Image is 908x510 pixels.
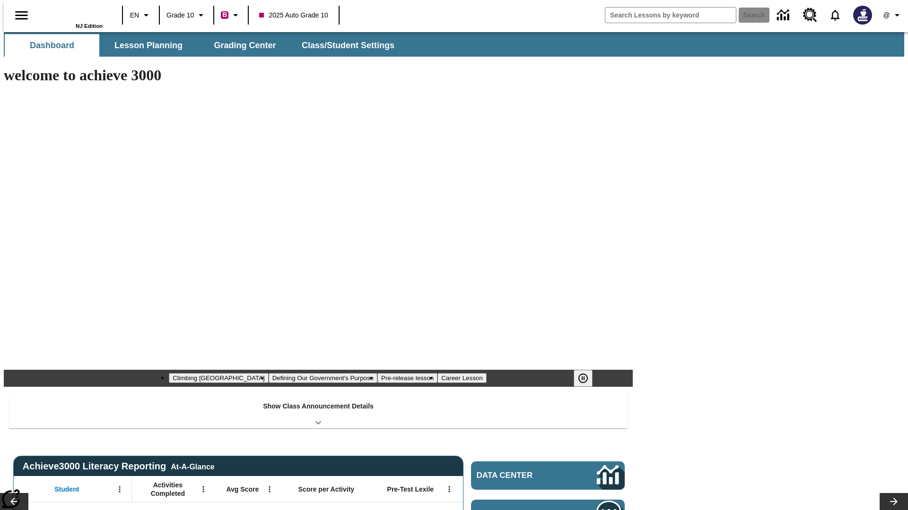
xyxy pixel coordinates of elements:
[853,6,872,25] img: Avatar
[137,481,199,498] span: Activities Completed
[471,461,625,490] a: Data Center
[54,485,79,493] span: Student
[217,7,245,24] button: Boost Class color is violet red. Change class color
[302,40,394,51] span: Class/Student Settings
[214,40,276,51] span: Grading Center
[126,7,156,24] button: Language: EN, Select a language
[171,461,214,471] div: At-A-Glance
[169,373,268,383] button: Slide 1 Climbing Mount Tai
[114,40,183,51] span: Lesson Planning
[263,401,374,411] p: Show Class Announcement Details
[880,493,908,510] button: Lesson carousel, Next
[8,1,35,29] button: Open side menu
[226,485,259,493] span: Avg Score
[4,32,904,57] div: SubNavbar
[387,485,434,493] span: Pre-Test Lexile
[574,370,593,387] button: Pause
[23,461,215,472] span: Achieve3000 Literacy Reporting
[5,34,99,57] button: Dashboard
[771,2,797,28] a: Data Center
[30,40,74,51] span: Dashboard
[4,67,633,84] h1: welcome to achieve 3000
[130,10,139,20] span: EN
[437,373,486,383] button: Slide 4 Career Lesson
[196,482,210,496] button: Open Menu
[166,10,194,20] span: Grade 10
[605,8,736,23] input: search field
[198,34,292,57] button: Grading Center
[259,10,328,20] span: 2025 Auto Grade 10
[298,485,355,493] span: Score per Activity
[41,4,103,23] a: Home
[163,7,210,24] button: Grade: Grade 10, Select a grade
[269,373,377,383] button: Slide 2 Defining Our Government's Purpose
[442,482,456,496] button: Open Menu
[883,10,890,20] span: @
[823,3,847,27] a: Notifications
[4,34,403,57] div: SubNavbar
[377,373,437,383] button: Slide 3 Pre-release lesson
[294,34,402,57] button: Class/Student Settings
[222,9,227,21] span: B
[574,370,602,387] div: Pause
[113,482,127,496] button: Open Menu
[101,34,196,57] button: Lesson Planning
[878,7,908,24] button: Profile/Settings
[262,482,277,496] button: Open Menu
[41,3,103,29] div: Home
[477,471,565,480] span: Data Center
[847,3,878,27] button: Select a new avatar
[76,23,103,29] span: NJ Edition
[9,396,628,428] div: Show Class Announcement Details
[797,2,823,28] a: Resource Center, Will open in new tab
